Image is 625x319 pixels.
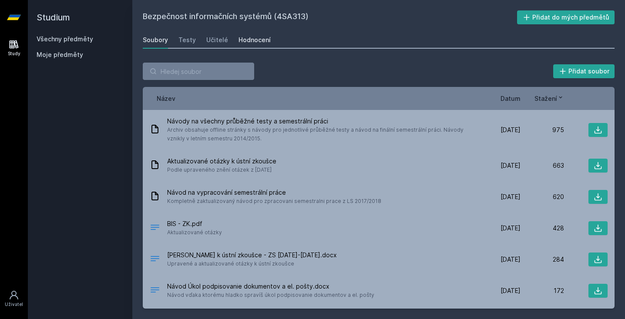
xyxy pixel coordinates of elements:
div: Učitelé [206,36,228,44]
span: Podle upraveného znění otázek z [DATE] [167,166,276,174]
div: 975 [521,126,564,134]
div: 284 [521,255,564,264]
div: DOCX [150,285,160,297]
div: Uživatel [5,301,23,308]
button: Název [157,94,175,103]
span: [DATE] [501,126,521,134]
div: Hodnocení [239,36,271,44]
h2: Bezpečnost informačních systémů (4SA313) [143,10,517,24]
input: Hledej soubor [143,63,254,80]
button: Datum [501,94,521,103]
span: Stažení [534,94,557,103]
div: 620 [521,193,564,201]
span: Moje předměty [37,50,83,59]
span: [DATE] [501,255,521,264]
div: 663 [521,161,564,170]
span: BIS - ZK.pdf [167,219,222,228]
span: Návody na všechny průběžné testy a semestrální práci [167,117,474,126]
a: Study [2,35,26,61]
span: Upravené a aktualizované otázky k ústní zkoušce [167,259,337,268]
button: Přidat do mých předmětů [517,10,615,24]
span: Návod na vypracování semestrální práce [167,188,381,197]
a: Učitelé [206,31,228,49]
span: [DATE] [501,193,521,201]
span: Návod vďaka ktorému hladko spravíš úkol podpisovanie dokumentov a el. pošty [167,291,374,299]
span: [PERSON_NAME] k ústní zkoušce - ZS [DATE]-[DATE].docx [167,251,337,259]
a: Soubory [143,31,168,49]
span: Kompletně zaktualizovaný návod pro zpracovani semestralni prace z LS 2017/2018 [167,197,381,206]
div: 428 [521,224,564,233]
button: Stažení [534,94,564,103]
span: Aktualizované otázky k ústní zkoušce [167,157,276,166]
a: Všechny předměty [37,35,93,43]
span: Aktualizované otázky [167,228,222,237]
div: DOCX [150,253,160,266]
div: 172 [521,286,564,295]
a: Uživatel [2,286,26,312]
div: PDF [150,222,160,235]
span: Archiv obsahuje offline stránky s návody pro jednotlivé průběžné testy a návod na finální semestr... [167,126,474,143]
div: Study [8,50,20,57]
span: [DATE] [501,161,521,170]
span: Návod Úkol podpisovanie dokumentov a el. pošty.docx [167,282,374,291]
div: Testy [178,36,196,44]
a: Testy [178,31,196,49]
button: Přidat soubor [553,64,615,78]
span: [DATE] [501,286,521,295]
span: [DATE] [501,224,521,233]
div: Soubory [143,36,168,44]
a: Hodnocení [239,31,271,49]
